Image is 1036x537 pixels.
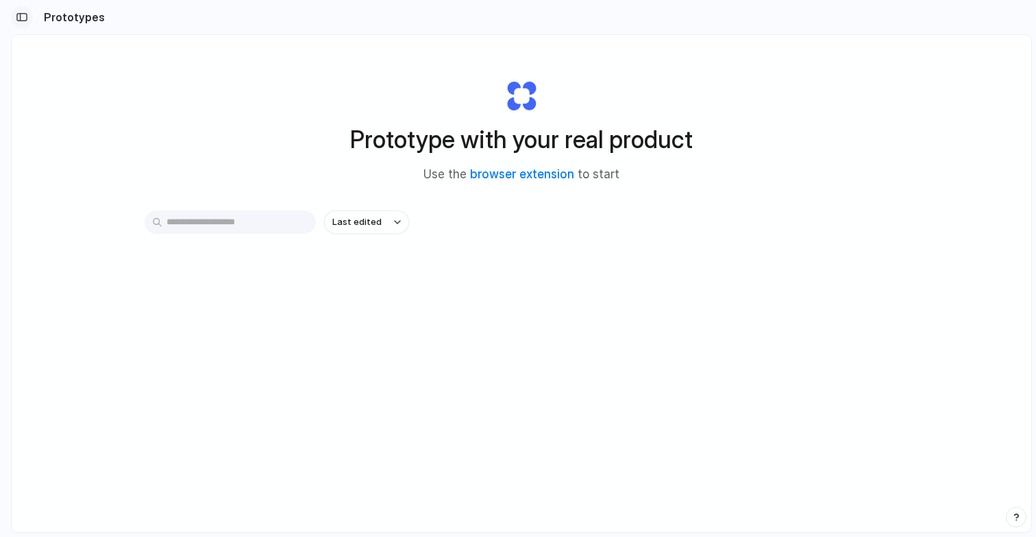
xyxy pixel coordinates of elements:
[38,9,105,25] h2: Prototypes
[423,166,619,184] span: Use the to start
[332,215,382,229] span: Last edited
[470,167,574,181] a: browser extension
[324,211,409,234] button: Last edited
[350,121,693,158] h1: Prototype with your real product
